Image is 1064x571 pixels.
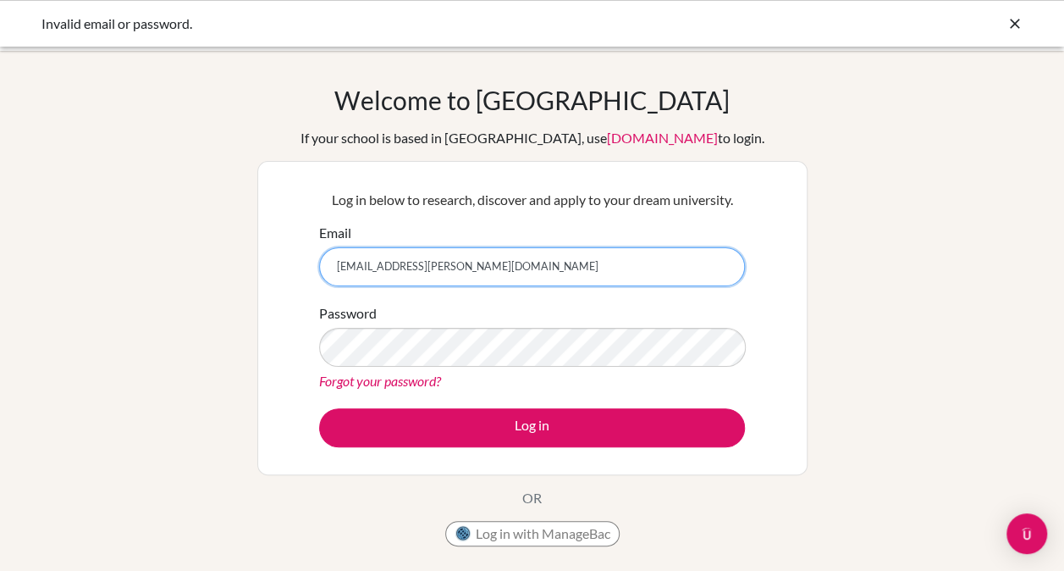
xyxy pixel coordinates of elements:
div: Invalid email or password. [41,14,769,34]
p: OR [522,488,542,508]
button: Log in [319,408,745,447]
p: Log in below to research, discover and apply to your dream university. [319,190,745,210]
label: Email [319,223,351,243]
label: Password [319,303,377,324]
h1: Welcome to [GEOGRAPHIC_DATA] [334,85,730,115]
div: If your school is based in [GEOGRAPHIC_DATA], use to login. [300,128,764,148]
a: [DOMAIN_NAME] [607,130,718,146]
div: Open Intercom Messenger [1006,513,1047,554]
button: Log in with ManageBac [445,521,620,546]
a: Forgot your password? [319,373,441,389]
